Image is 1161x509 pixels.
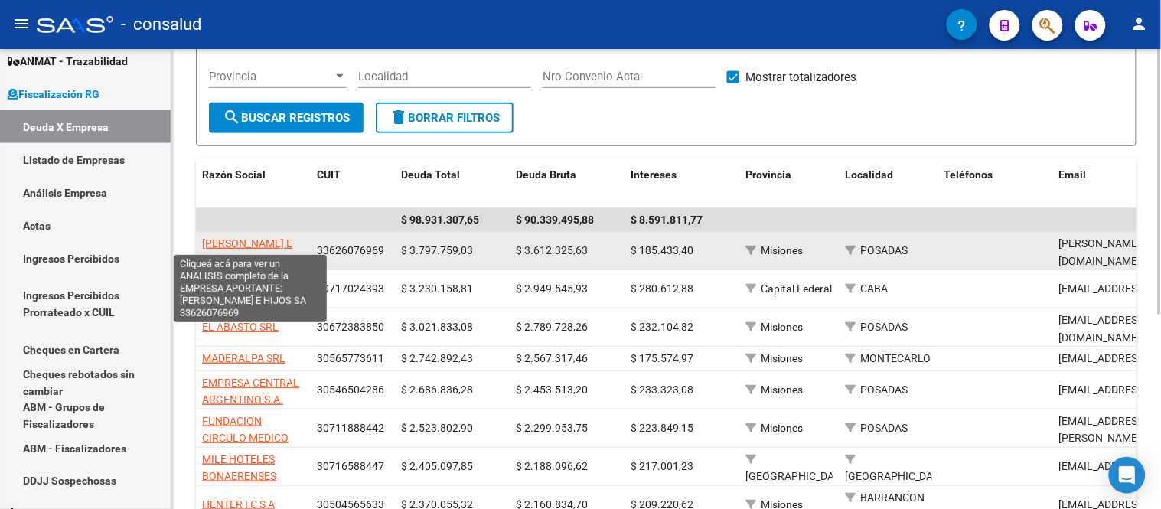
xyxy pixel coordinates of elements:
[401,168,460,181] span: Deuda Total
[631,244,693,256] span: $ 185.433,40
[311,158,395,209] datatable-header-cell: CUIT
[761,244,803,256] span: Misiones
[745,68,856,86] span: Mostrar totalizadores
[390,108,408,126] mat-icon: delete
[317,244,384,256] span: 33626076969
[516,422,588,434] span: $ 2.299.953,75
[1130,15,1149,33] mat-icon: person
[401,321,473,333] span: $ 3.021.833,08
[202,321,279,333] span: EL ABASTO SRL
[510,158,625,209] datatable-header-cell: Deuda Bruta
[121,8,201,41] span: - consalud
[860,383,908,396] span: POSADAS
[202,168,266,181] span: Razón Social
[401,214,479,226] span: $ 98.931.307,65
[938,158,1053,209] datatable-header-cell: Teléfonos
[376,103,514,133] button: Borrar Filtros
[317,460,384,472] span: 30716588447
[516,321,588,333] span: $ 2.789.728,26
[739,158,839,209] datatable-header-cell: Provincia
[516,244,588,256] span: $ 3.612.325,63
[631,214,703,226] span: $ 8.591.811,77
[202,453,304,501] span: MILE HOTELES BONAERENSES SOCIEDAD ANONIMA
[516,352,588,364] span: $ 2.567.317,46
[761,282,832,295] span: Capital Federal
[860,282,888,295] span: CABA
[401,352,473,364] span: $ 2.742.892,43
[202,415,289,462] span: FUNDACION CIRCULO MEDICO ZONA SUR
[516,168,576,181] span: Deuda Bruta
[761,352,803,364] span: Misiones
[631,352,693,364] span: $ 175.574,97
[745,168,791,181] span: Provincia
[401,422,473,434] span: $ 2.523.802,90
[944,168,993,181] span: Teléfonos
[223,108,241,126] mat-icon: search
[860,422,908,434] span: POSADAS
[1059,168,1087,181] span: Email
[202,352,285,364] span: MADERALPA SRL
[631,321,693,333] span: $ 232.104,82
[401,383,473,396] span: $ 2.686.836,28
[845,168,893,181] span: Localidad
[631,383,693,396] span: $ 233.323,08
[317,321,384,333] span: 30672383850
[401,460,473,472] span: $ 2.405.097,85
[196,158,311,209] datatable-header-cell: Razón Social
[761,321,803,333] span: Misiones
[401,282,473,295] span: $ 3.230.158,81
[390,111,500,125] span: Borrar Filtros
[839,158,938,209] datatable-header-cell: Localidad
[631,460,693,472] span: $ 217.001,23
[631,168,677,181] span: Intereses
[1109,457,1146,494] div: Open Intercom Messenger
[223,111,350,125] span: Buscar Registros
[202,377,299,406] span: EMPRESA CENTRAL ARGENTINO S.A.
[202,237,292,267] span: [PERSON_NAME] E HIJOS SA
[631,282,693,295] span: $ 280.612,88
[860,352,931,364] span: MONTECARLO
[516,282,588,295] span: $ 2.949.545,93
[202,282,269,295] span: OCA LOG S.A.
[209,103,364,133] button: Buscar Registros
[317,383,384,396] span: 30546504286
[745,470,849,482] span: [GEOGRAPHIC_DATA]
[12,15,31,33] mat-icon: menu
[761,422,803,434] span: Misiones
[8,86,99,103] span: Fiscalización RG
[516,214,594,226] span: $ 90.339.495,88
[860,321,908,333] span: POSADAS
[631,422,693,434] span: $ 223.849,15
[395,158,510,209] datatable-header-cell: Deuda Total
[516,460,588,472] span: $ 2.188.096,62
[317,352,384,364] span: 30565773611
[317,422,384,434] span: 30711888442
[317,168,341,181] span: CUIT
[516,383,588,396] span: $ 2.453.513,20
[209,70,333,83] span: Provincia
[401,244,473,256] span: $ 3.797.759,03
[860,244,908,256] span: POSADAS
[761,383,803,396] span: Misiones
[625,158,739,209] datatable-header-cell: Intereses
[8,53,128,70] span: ANMAT - Trazabilidad
[845,470,948,482] span: [GEOGRAPHIC_DATA]
[317,282,384,295] span: 30717024393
